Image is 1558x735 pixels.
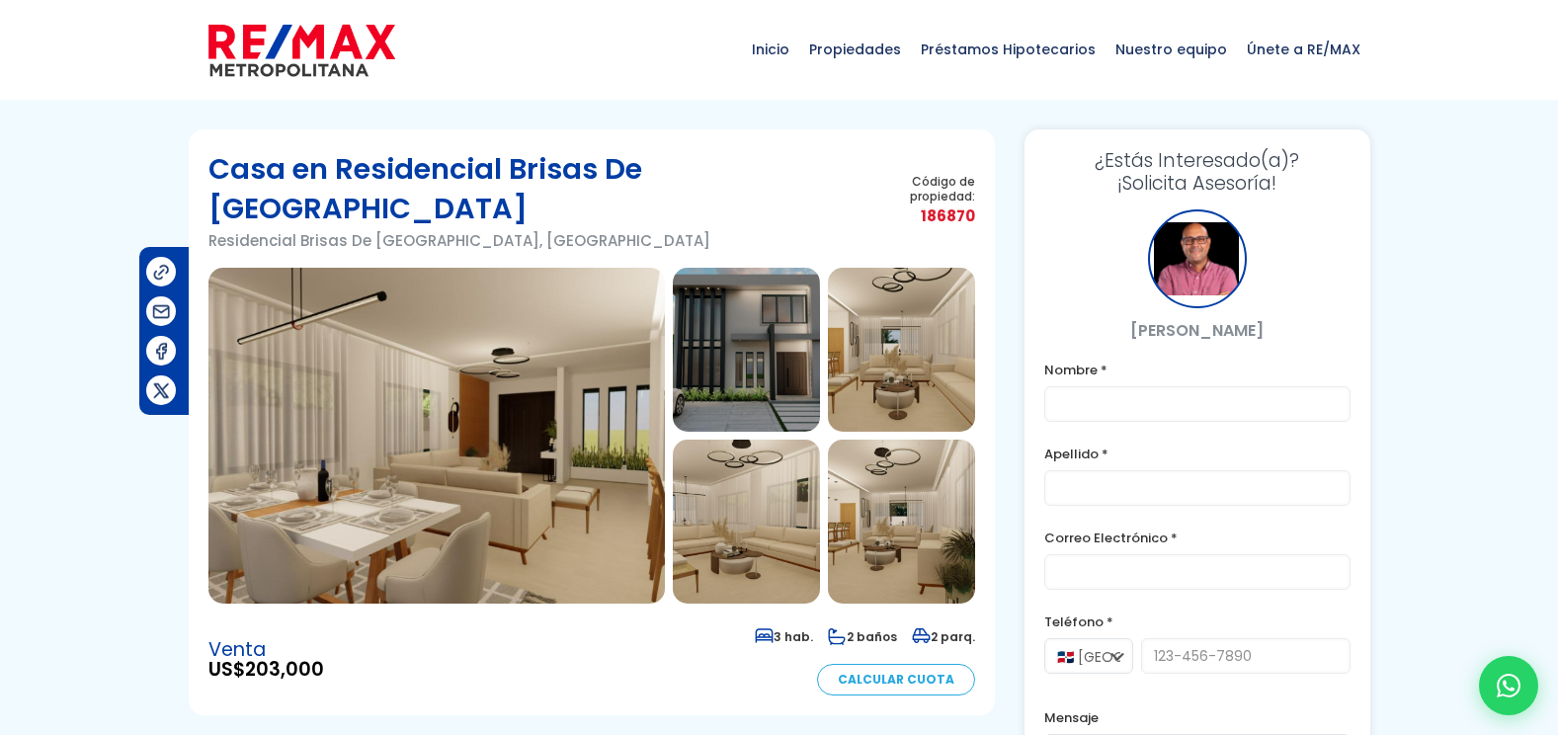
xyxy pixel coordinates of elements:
[1148,209,1247,308] div: Julio Holguin
[1044,442,1351,466] label: Apellido *
[861,174,974,204] span: Código de propiedad:
[828,628,897,645] span: 2 baños
[828,268,975,432] img: Casa en Residencial Brisas De Punta Cana
[151,341,172,362] img: Compartir
[799,20,911,79] span: Propiedades
[861,204,974,228] span: 186870
[151,301,172,322] img: Compartir
[911,20,1106,79] span: Préstamos Hipotecarios
[673,440,820,604] img: Casa en Residencial Brisas De Punta Cana
[1044,705,1351,730] label: Mensaje
[1044,318,1351,343] p: [PERSON_NAME]
[755,628,813,645] span: 3 hab.
[742,20,799,79] span: Inicio
[1044,358,1351,382] label: Nombre *
[673,268,820,432] img: Casa en Residencial Brisas De Punta Cana
[208,268,665,604] img: Casa en Residencial Brisas De Punta Cana
[208,660,324,680] span: US$
[817,664,975,695] a: Calcular Cuota
[828,440,975,604] img: Casa en Residencial Brisas De Punta Cana
[1044,149,1351,172] span: ¿Estás Interesado(a)?
[1044,610,1351,634] label: Teléfono *
[151,262,172,283] img: Compartir
[1141,638,1351,674] input: 123-456-7890
[208,640,324,660] span: Venta
[1044,526,1351,550] label: Correo Electrónico *
[208,228,862,253] p: Residencial Brisas De [GEOGRAPHIC_DATA], [GEOGRAPHIC_DATA]
[245,656,324,683] span: 203,000
[151,380,172,401] img: Compartir
[1106,20,1237,79] span: Nuestro equipo
[912,628,975,645] span: 2 parq.
[208,149,862,228] h1: Casa en Residencial Brisas De [GEOGRAPHIC_DATA]
[1237,20,1370,79] span: Únete a RE/MAX
[1044,149,1351,195] h3: ¡Solicita Asesoría!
